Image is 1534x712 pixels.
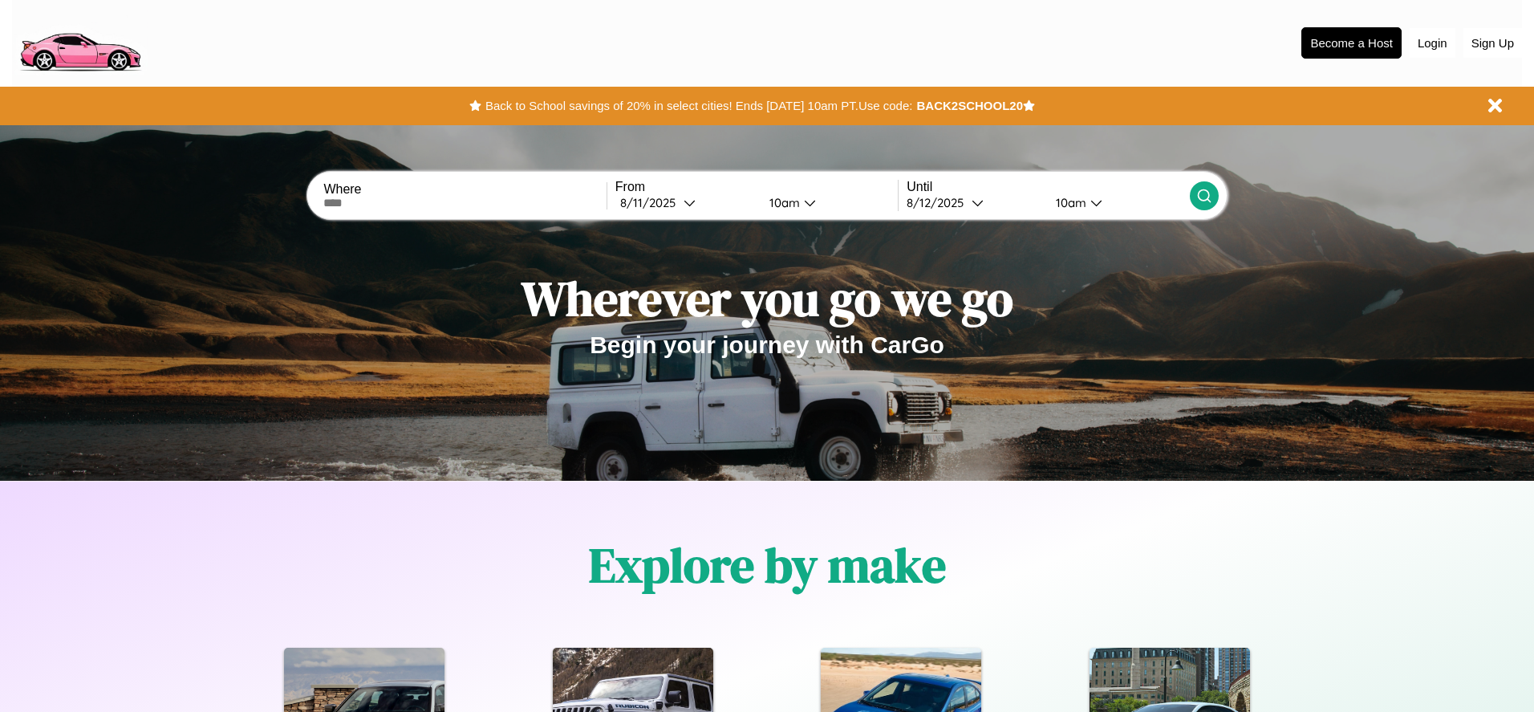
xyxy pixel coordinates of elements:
button: 10am [1043,194,1189,211]
div: 10am [1048,195,1090,210]
div: 8 / 12 / 2025 [907,195,972,210]
button: 8/11/2025 [615,194,757,211]
div: 10am [761,195,804,210]
img: logo [12,8,148,75]
label: Until [907,180,1189,194]
button: Become a Host [1301,27,1402,59]
div: 8 / 11 / 2025 [620,195,684,210]
label: Where [323,182,606,197]
button: Back to School savings of 20% in select cities! Ends [DATE] 10am PT.Use code: [481,95,916,117]
b: BACK2SCHOOL20 [916,99,1023,112]
h1: Explore by make [589,532,946,598]
label: From [615,180,898,194]
button: Login [1410,28,1455,58]
button: 10am [757,194,898,211]
button: Sign Up [1463,28,1522,58]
